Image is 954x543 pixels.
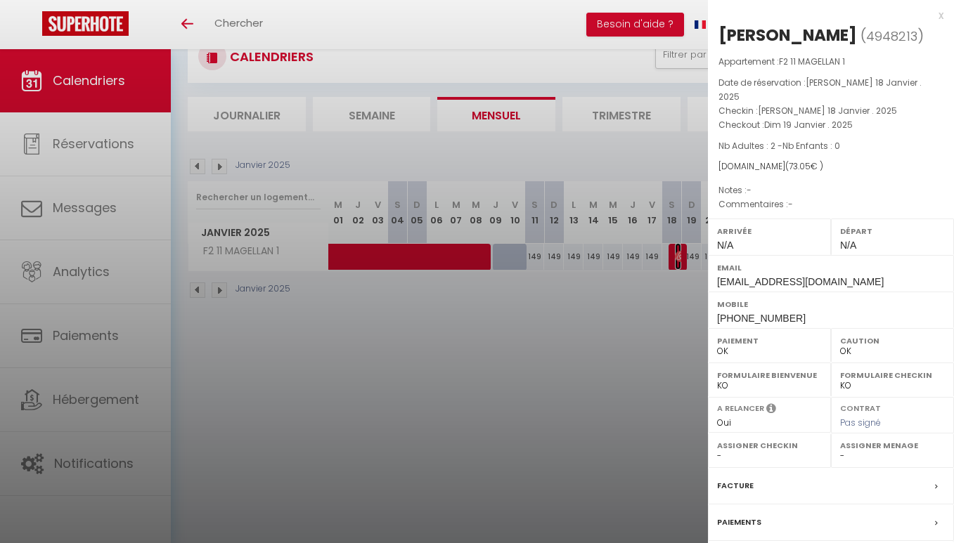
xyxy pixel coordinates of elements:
label: Assigner Menage [840,438,945,452]
p: Commentaires : [718,197,943,211]
p: Checkout : [718,118,943,132]
span: Dim 19 Janvier . 2025 [764,119,853,131]
label: Départ [840,224,945,238]
label: Email [717,261,945,275]
span: Pas signé [840,417,881,428]
div: [DOMAIN_NAME] [718,160,943,174]
label: Facture [717,478,754,493]
label: A relancer [717,403,764,414]
label: Paiements [717,515,761,530]
label: Arrivée [717,224,822,238]
div: [PERSON_NAME] [718,24,857,46]
span: N/A [717,240,733,251]
label: Paiement [717,334,822,348]
span: N/A [840,240,856,251]
span: - [747,184,752,196]
label: Formulaire Checkin [840,368,945,382]
label: Assigner Checkin [717,438,822,452]
span: [PHONE_NUMBER] [717,313,806,324]
p: Notes : [718,183,943,197]
span: Nb Enfants : 0 [782,140,840,152]
span: 4948213 [866,27,917,45]
span: ( ) [860,26,924,46]
span: ( € ) [785,160,823,172]
p: Appartement : [718,55,943,69]
span: - [788,198,793,210]
span: 73.05 [789,160,811,172]
button: Ouvrir le widget de chat LiveChat [11,6,53,48]
label: Mobile [717,297,945,311]
label: Formulaire Bienvenue [717,368,822,382]
div: x [708,7,943,24]
label: Caution [840,334,945,348]
p: Date de réservation : [718,76,943,104]
span: [PERSON_NAME] 18 Janvier . 2025 [718,77,922,103]
span: F2 11 MAGELLAN 1 [779,55,845,67]
i: Sélectionner OUI si vous souhaiter envoyer les séquences de messages post-checkout [766,403,776,418]
label: Contrat [840,403,881,412]
p: Checkin : [718,104,943,118]
span: [PERSON_NAME] 18 Janvier . 2025 [758,105,897,117]
span: Nb Adultes : 2 - [718,140,840,152]
span: [EMAIL_ADDRESS][DOMAIN_NAME] [717,276,884,287]
div: Notification de nouveau message [40,2,57,19]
